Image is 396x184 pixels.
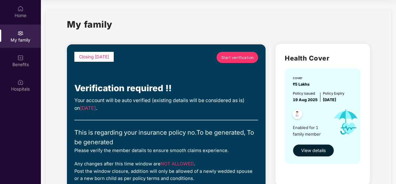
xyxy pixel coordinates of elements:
div: Your account will be auto verified (existing details will be considered as is) on . [74,97,258,112]
span: [DATE] [323,97,336,102]
span: 19 Aug 2025 [293,97,318,102]
a: Start verification [217,52,258,63]
img: svg+xml;base64,PHN2ZyBpZD0iSG9tZSIgeG1sbnM9Imh0dHA6Ly93d3cudzMub3JnLzIwMDAvc3ZnIiB3aWR0aD0iMjAiIG... [17,6,24,12]
span: ₹5 Lakhs [293,82,311,87]
button: View details [293,144,334,157]
span: Enabled for 1 family member [293,124,328,137]
div: This is regarding your insurance policy no. To be generated, To be generated [74,128,258,147]
h1: My family [67,17,112,31]
span: Start verification [221,55,254,61]
span: [DATE] [80,105,96,111]
div: Please verify the member details to ensure smooth claims experience. [74,147,258,154]
span: Closing [DATE] [79,54,109,59]
span: View details [301,147,326,154]
img: svg+xml;base64,PHN2ZyBpZD0iQmVuZWZpdHMiIHhtbG5zPSJodHRwOi8vd3d3LnczLm9yZy8yMDAwL3N2ZyIgd2lkdGg9Ij... [17,55,24,61]
img: icon [328,103,363,141]
img: svg+xml;base64,PHN2ZyB4bWxucz0iaHR0cDovL3d3dy53My5vcmcvMjAwMC9zdmciIHdpZHRoPSI0OC45NDMiIGhlaWdodD... [290,107,305,123]
div: Any changes after this time window are . Post the window closure, addition will only be allowed o... [74,160,258,182]
img: svg+xml;base64,PHN2ZyB3aWR0aD0iMjAiIGhlaWdodD0iMjAiIHZpZXdCb3g9IjAgMCAyMCAyMCIgZmlsbD0ibm9uZSIgeG... [17,30,24,36]
div: Policy Expiry [323,91,344,96]
span: NOT ALLOWED [161,161,194,167]
h2: Health Cover [285,53,360,63]
div: Verification required !! [74,82,258,95]
img: svg+xml;base64,PHN2ZyBpZD0iSG9zcGl0YWxzIiB4bWxucz0iaHR0cDovL3d3dy53My5vcmcvMjAwMC9zdmciIHdpZHRoPS... [17,79,24,85]
div: Policy issued [293,91,318,96]
div: cover [293,75,311,81]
